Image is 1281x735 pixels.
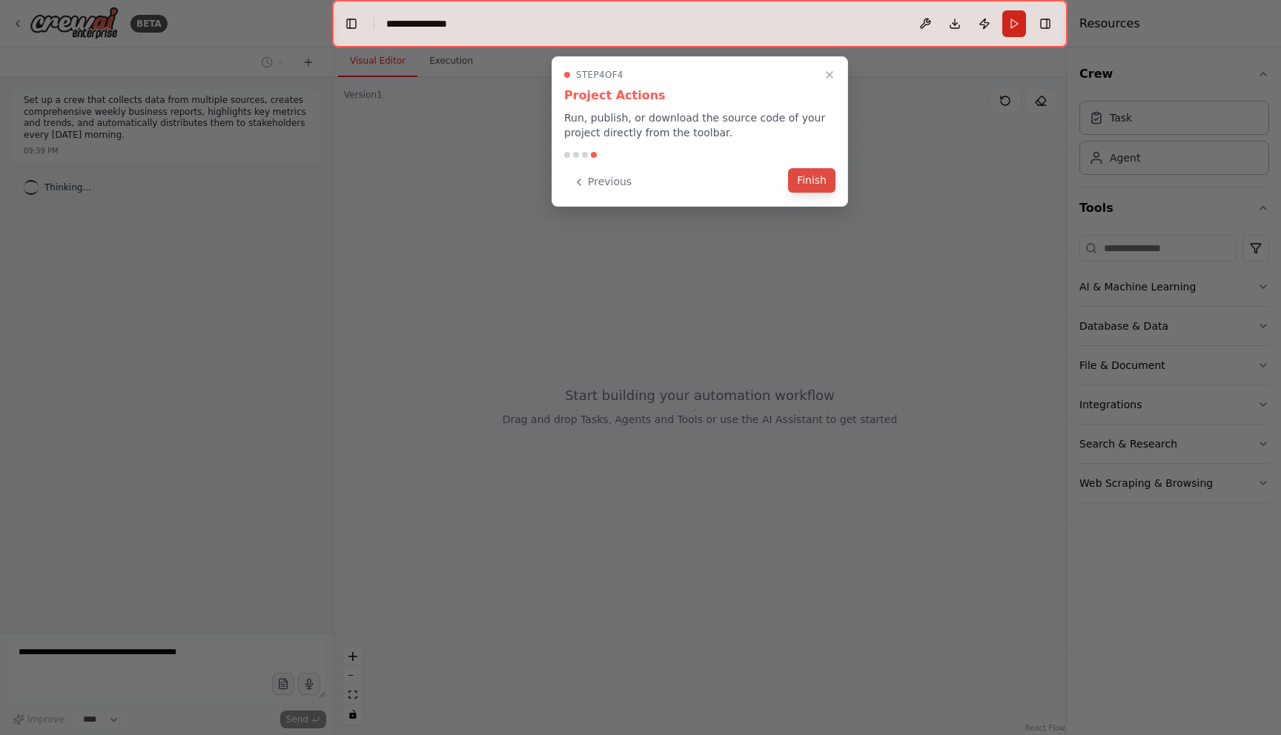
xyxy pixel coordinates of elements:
button: Previous [564,170,640,194]
button: Finish [788,168,835,193]
button: Close walkthrough [821,66,838,84]
span: Step 4 of 4 [576,69,623,81]
h3: Project Actions [564,87,835,104]
button: Hide left sidebar [341,13,362,34]
p: Run, publish, or download the source code of your project directly from the toolbar. [564,110,835,140]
